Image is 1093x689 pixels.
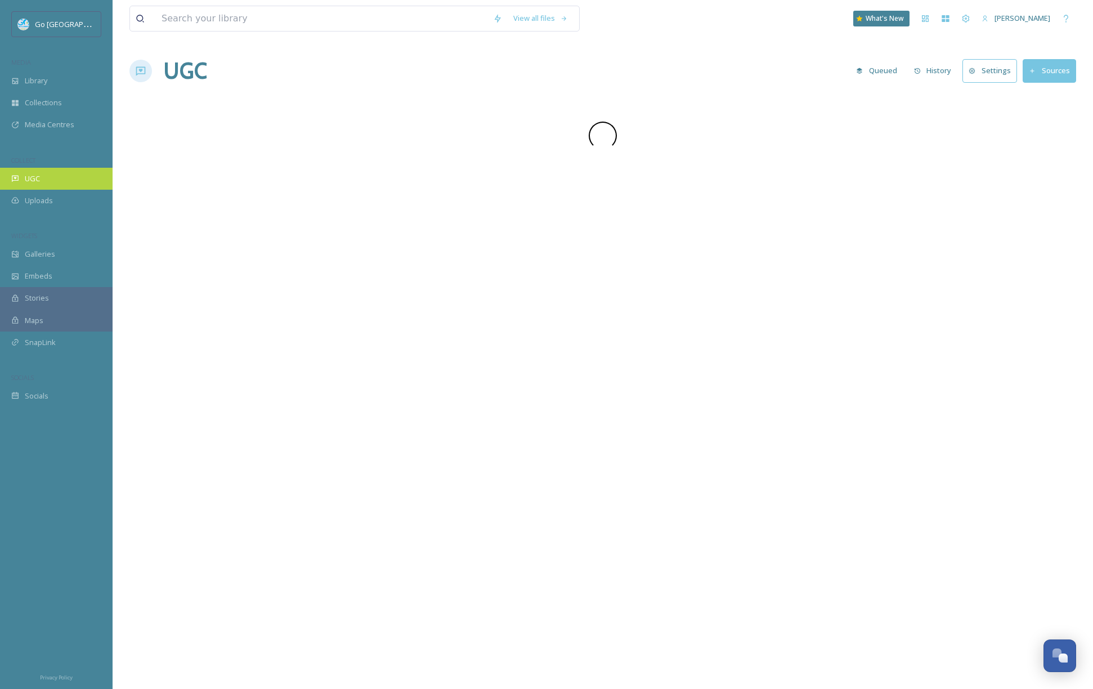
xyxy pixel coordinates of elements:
[850,60,908,82] a: Queued
[962,59,1017,82] button: Settings
[40,670,73,683] a: Privacy Policy
[908,60,963,82] a: History
[908,60,957,82] button: History
[25,119,74,130] span: Media Centres
[25,249,55,260] span: Galleries
[11,58,31,66] span: MEDIA
[25,75,47,86] span: Library
[25,391,48,401] span: Socials
[25,97,62,108] span: Collections
[156,6,487,31] input: Search your library
[976,7,1056,29] a: [PERSON_NAME]
[1043,639,1076,672] button: Open Chat
[11,373,34,382] span: SOCIALS
[18,19,29,30] img: GoGreatLogo_MISkies_RegionalTrails%20%281%29.png
[25,271,52,281] span: Embeds
[850,60,903,82] button: Queued
[35,19,118,29] span: Go [GEOGRAPHIC_DATA]
[11,231,37,240] span: WIDGETS
[25,337,56,348] span: SnapLink
[11,156,35,164] span: COLLECT
[1023,59,1076,82] button: Sources
[25,195,53,206] span: Uploads
[508,7,574,29] a: View all files
[25,293,49,303] span: Stories
[25,315,43,326] span: Maps
[40,674,73,681] span: Privacy Policy
[995,13,1050,23] span: [PERSON_NAME]
[25,173,40,184] span: UGC
[163,54,207,88] a: UGC
[962,59,1023,82] a: Settings
[853,11,910,26] a: What's New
